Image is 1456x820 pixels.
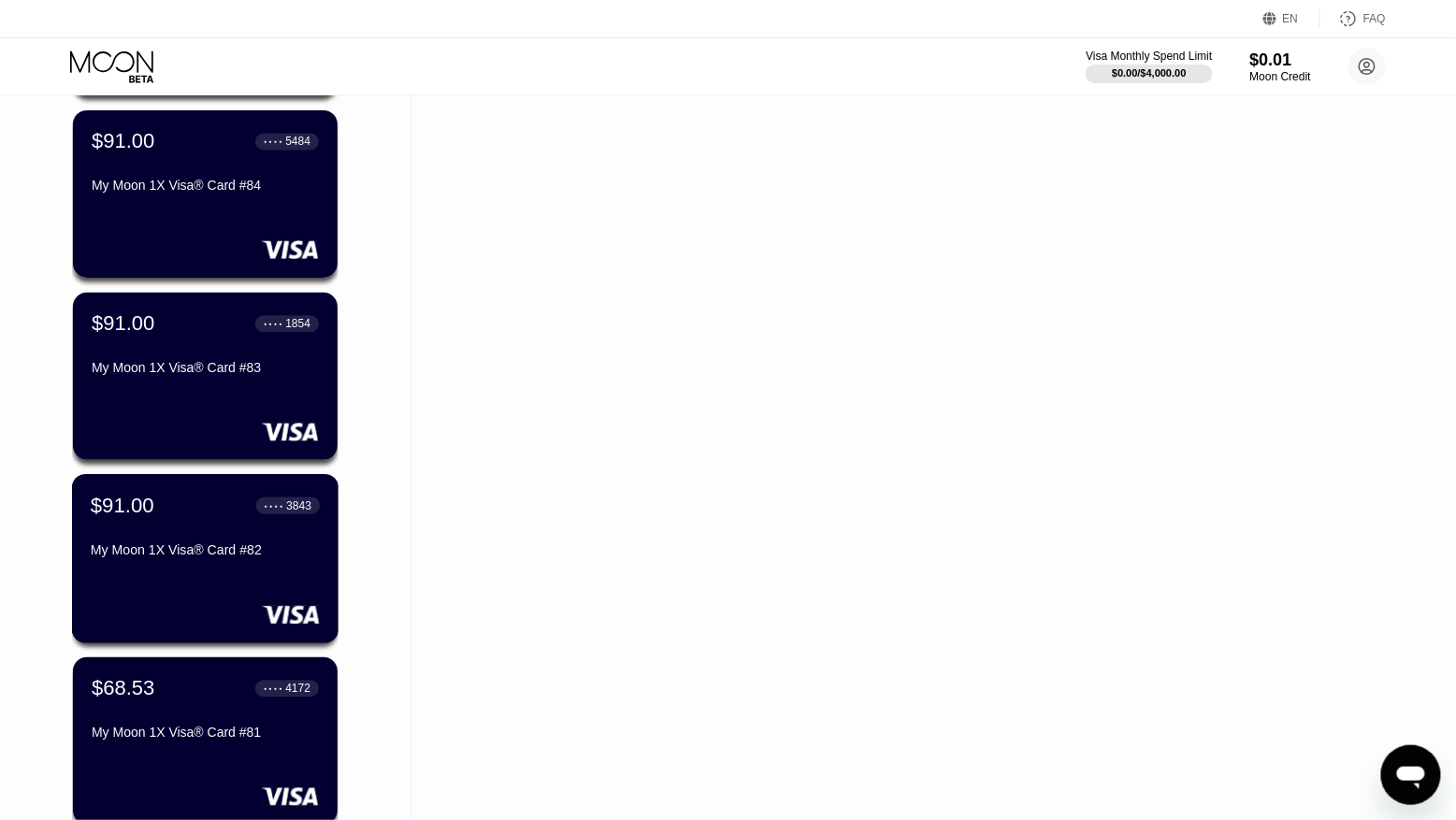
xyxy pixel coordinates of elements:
[92,725,319,740] div: My Moon 1X Visa® Card #81
[1250,70,1311,83] div: Moon Credit
[91,493,154,517] div: $91.00
[1283,12,1299,25] div: EN
[92,311,154,336] div: $91.00
[285,135,310,148] div: 5484
[92,360,319,375] div: My Moon 1X Visa® Card #83
[73,110,338,278] div: $91.00● ● ● ●5484My Moon 1X Visa® Card #84
[1263,9,1320,28] div: EN
[1250,50,1311,70] div: $0.01
[1086,50,1212,63] div: Visa Monthly Spend Limit
[91,542,320,557] div: My Moon 1X Visa® Card #82
[92,129,154,153] div: $91.00
[264,138,282,144] div: ● ● ● ●
[285,317,310,330] div: 1854
[264,321,282,326] div: ● ● ● ●
[1112,67,1187,79] div: $0.00 / $4,000.00
[285,682,310,695] div: 4172
[1363,12,1386,25] div: FAQ
[73,475,338,642] div: $91.00● ● ● ●3843My Moon 1X Visa® Card #82
[1086,50,1212,83] div: Visa Monthly Spend Limit$0.00/$4,000.00
[92,676,154,700] div: $68.53
[286,498,311,511] div: 3843
[1250,50,1311,83] div: $0.01Moon Credit
[264,685,282,691] div: ● ● ● ●
[1381,745,1441,805] iframe: Кнопка запуска окна обмена сообщениями
[265,502,283,508] div: ● ● ● ●
[1320,9,1386,28] div: FAQ
[92,178,319,193] div: My Moon 1X Visa® Card #84
[73,293,338,460] div: $91.00● ● ● ●1854My Moon 1X Visa® Card #83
